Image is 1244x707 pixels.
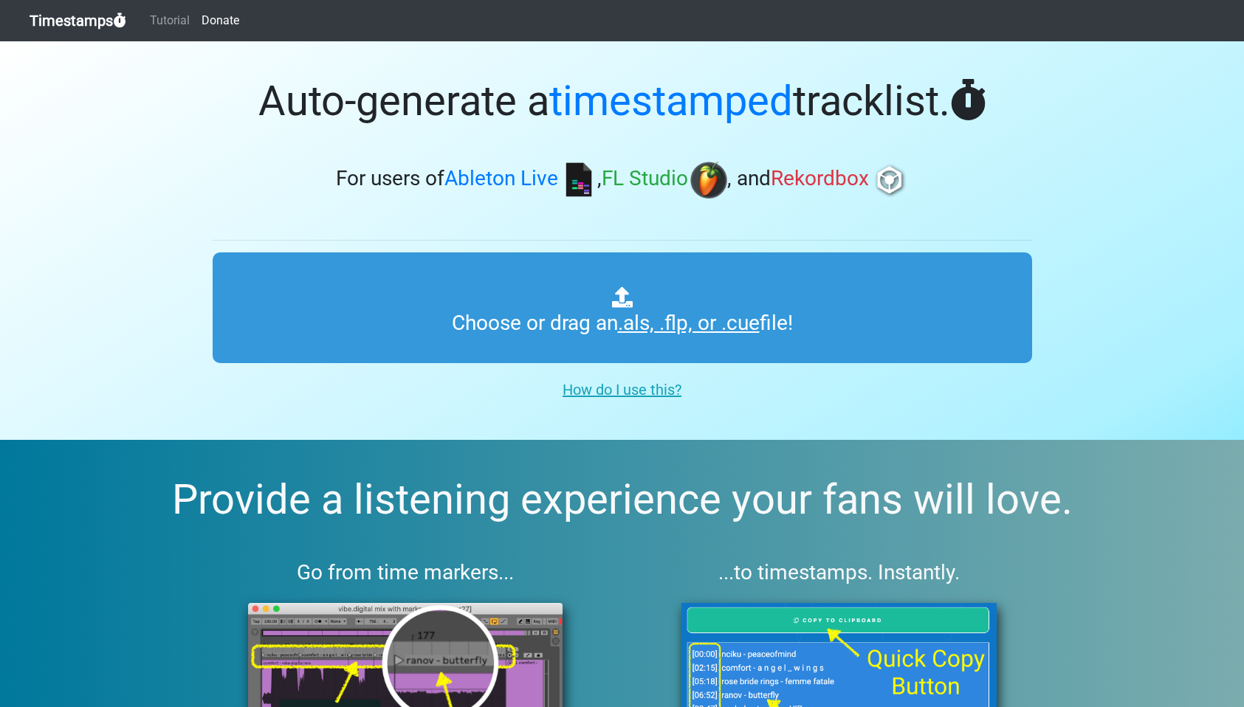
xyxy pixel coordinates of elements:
[871,162,908,199] img: rb.png
[30,6,126,35] a: Timestamps
[196,6,245,35] a: Donate
[646,560,1032,585] h3: ...to timestamps. Instantly.
[690,162,727,199] img: fl.png
[444,167,558,191] span: Ableton Live
[213,77,1032,126] h1: Auto-generate a tracklist.
[213,162,1032,199] h3: For users of , , and
[144,6,196,35] a: Tutorial
[563,381,681,399] u: How do I use this?
[560,162,597,199] img: ableton.png
[602,167,688,191] span: FL Studio
[35,475,1209,525] h2: Provide a listening experience your fans will love.
[771,167,869,191] span: Rekordbox
[213,560,599,585] h3: Go from time markers...
[549,77,793,125] span: timestamped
